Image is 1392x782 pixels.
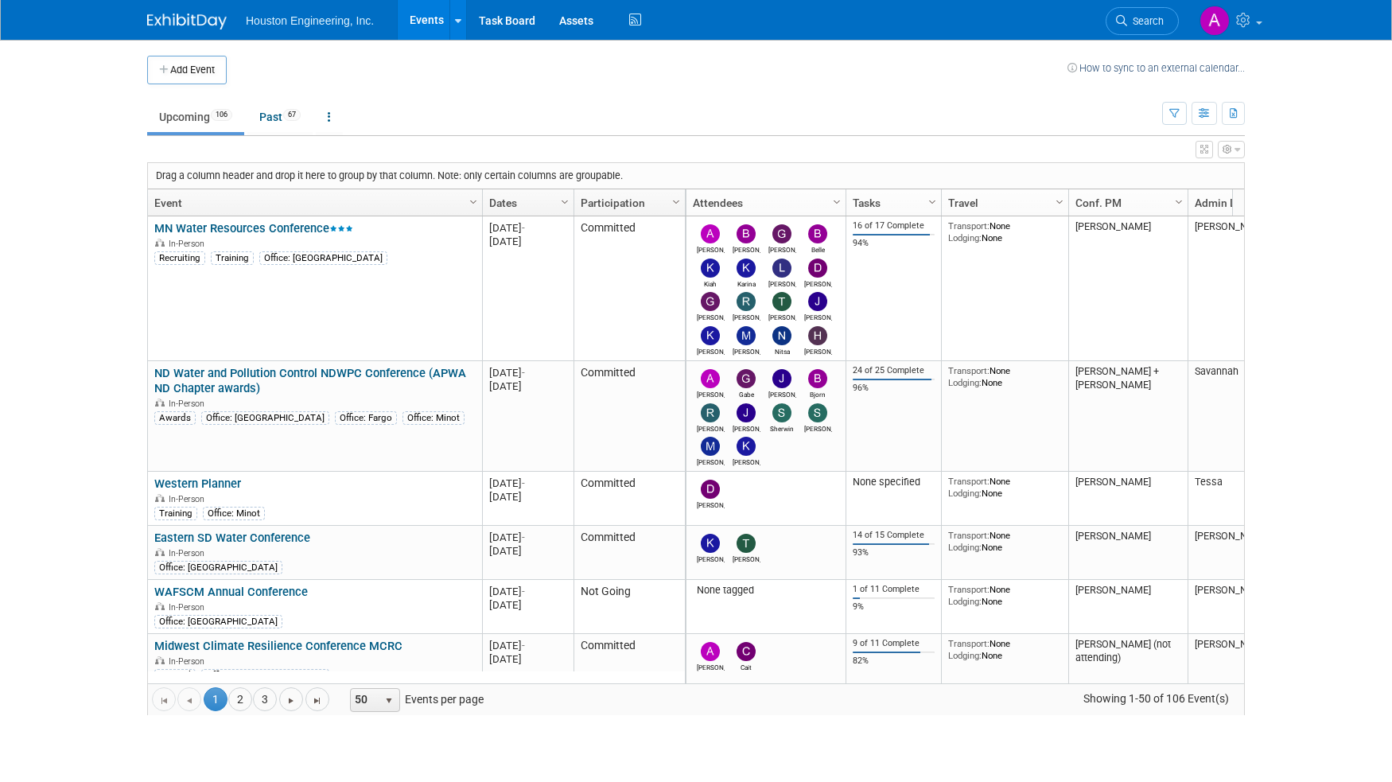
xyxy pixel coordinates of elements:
div: Karina Hanson [733,278,760,288]
img: Greg Bowles [701,292,720,311]
span: Transport: [948,476,990,487]
div: [DATE] [489,639,566,652]
td: [PERSON_NAME] [1068,526,1188,580]
div: Sarah Sesselman [804,422,832,433]
td: [PERSON_NAME] [1188,580,1307,634]
a: Column Settings [1052,189,1069,213]
img: Bret Zimmerman [737,224,756,243]
div: 14 of 15 Complete [853,530,935,541]
img: Haley Plessel [808,326,827,345]
div: Bret Zimmerman [733,243,760,254]
div: Joe Reiter [768,388,796,399]
img: Ali Ringheimer [1200,6,1230,36]
div: Belle Reeve [804,243,832,254]
img: Karina Hanson [737,259,756,278]
span: Transport: [948,530,990,541]
div: [DATE] [489,652,566,666]
a: Admin Lead [1195,189,1297,216]
div: 1 of 11 Complete [853,584,935,595]
td: [PERSON_NAME] [1068,580,1188,634]
td: [PERSON_NAME] [1188,526,1307,580]
a: Midwest Climate Resilience Conference MCRC [154,639,402,653]
div: Donna Bye [697,499,725,509]
span: In-Person [169,548,209,558]
span: Column Settings [926,196,939,208]
img: Kiah Sagami [701,259,720,278]
span: - [522,531,525,543]
div: Griffin McComas [768,243,796,254]
div: Bjorn Berg [804,388,832,399]
td: Committed [574,361,685,472]
span: 106 [211,109,232,121]
a: MN Water Resources Conference [154,221,353,235]
span: - [522,477,525,489]
div: None None [948,220,1063,243]
div: Thomas Eskro [733,553,760,563]
div: [DATE] [489,490,566,504]
a: 3 [253,687,277,711]
a: 2 [228,687,252,711]
div: 94% [853,238,935,249]
div: [DATE] [489,531,566,544]
div: Michael Love [697,456,725,466]
div: None None [948,530,1063,553]
span: In-Person [169,656,209,667]
div: [DATE] [489,366,566,379]
a: Go to the previous page [177,687,201,711]
div: Matteo Bellazzini [733,345,760,356]
div: 82% [853,656,935,667]
span: Transport: [948,638,990,649]
span: - [522,367,525,379]
div: Alan Kemmet [697,388,725,399]
div: Greg Bowles [697,311,725,321]
a: Event [154,189,472,216]
a: Column Settings [829,189,846,213]
div: Office: [GEOGRAPHIC_DATA] [154,561,282,574]
div: Office: [GEOGRAPHIC_DATA] [201,411,329,424]
div: Drag a column header and drop it here to group by that column. Note: only certain columns are gro... [148,163,1244,189]
img: Alan Kemmet [701,369,720,388]
td: Committed [574,472,685,526]
span: - [522,640,525,652]
span: Column Settings [1172,196,1185,208]
img: Sherwin Wanner [772,403,791,422]
td: [PERSON_NAME] [1068,216,1188,361]
a: Upcoming106 [147,102,244,132]
a: Column Settings [1171,189,1188,213]
span: select [383,694,395,707]
img: Gabe Bladow [737,369,756,388]
div: Josephine Khan [804,311,832,321]
img: Michael Love [701,437,720,456]
div: Gabe Bladow [733,388,760,399]
div: Josh Hengel [733,422,760,433]
span: Lodging: [948,232,982,243]
img: In-Person Event [155,399,165,407]
span: In-Person [169,239,209,249]
img: Drew Kessler [808,259,827,278]
img: In-Person Event [155,548,165,556]
div: [DATE] [489,598,566,612]
img: Bjorn Berg [808,369,827,388]
div: 24 of 25 Complete [853,365,935,376]
a: Go to the first page [152,687,176,711]
a: Go to the last page [305,687,329,711]
div: 9 of 11 Complete [853,638,935,649]
img: Belle Reeve [808,224,827,243]
td: Not Going [574,580,685,634]
span: In-Person [169,602,209,613]
div: Kyle Werning [697,553,725,563]
img: In-Person Event [155,656,165,664]
div: Office: [GEOGRAPHIC_DATA] [201,669,329,682]
span: Lodging: [948,377,982,388]
span: Column Settings [1053,196,1066,208]
td: Committed [574,526,685,580]
img: In-Person Event [155,602,165,610]
div: 93% [853,547,935,558]
div: None specified [853,476,935,488]
td: [PERSON_NAME] [1188,634,1307,688]
span: Column Settings [670,196,682,208]
img: Cait Caswell [737,642,756,661]
span: Go to the next page [285,694,297,707]
div: [DATE] [489,221,566,235]
img: Donna Bye [701,480,720,499]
